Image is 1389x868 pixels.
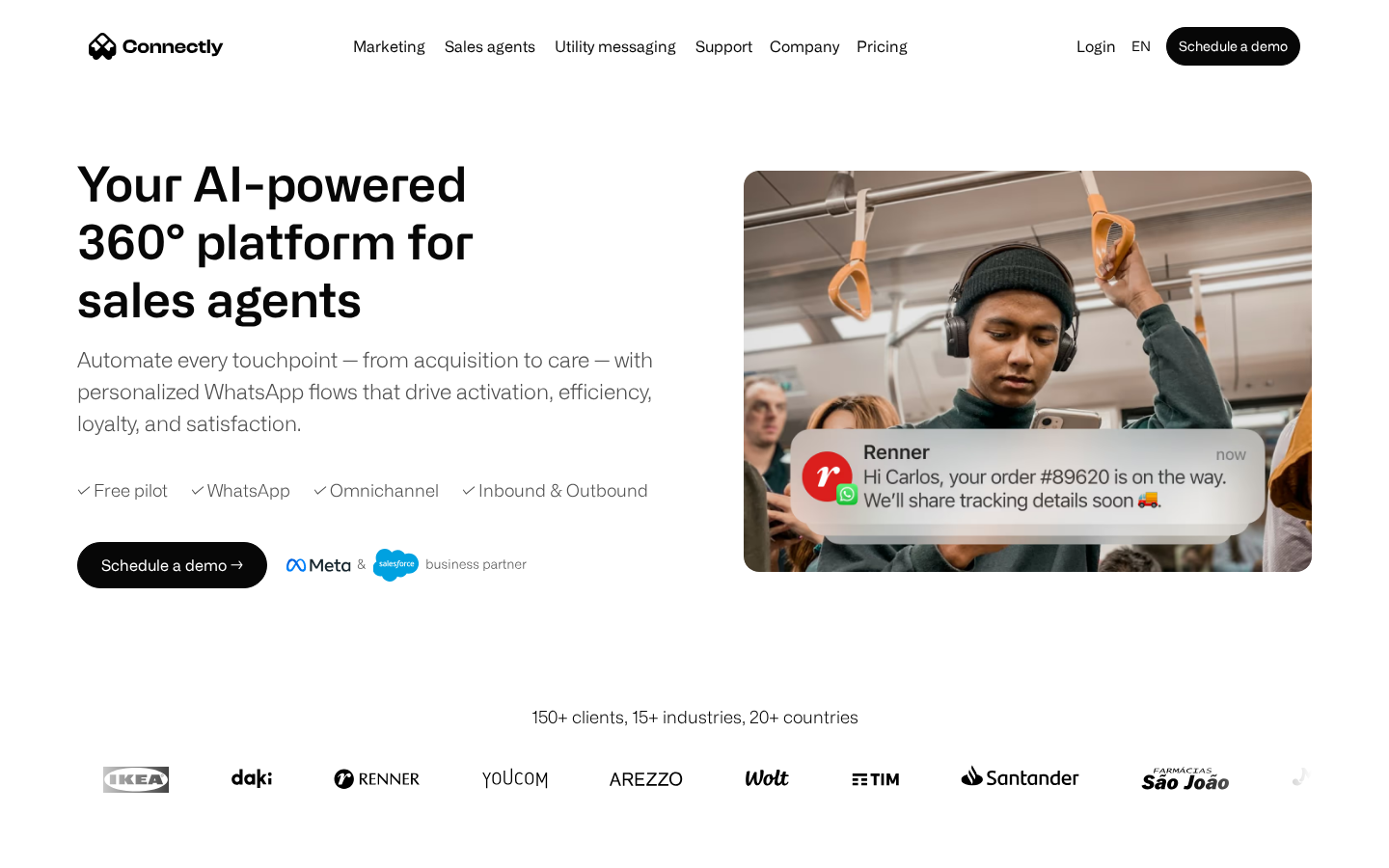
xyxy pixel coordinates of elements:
[77,270,521,328] div: 1 of 4
[77,477,168,503] div: ✓ Free pilot
[849,39,915,54] a: Pricing
[688,39,760,54] a: Support
[1124,33,1162,60] div: en
[437,39,543,54] a: Sales agents
[19,832,116,861] aside: Language selected: English
[531,704,858,730] div: 150+ clients, 15+ industries, 20+ countries
[313,477,439,503] div: ✓ Omnichannel
[77,542,267,588] a: Schedule a demo →
[462,477,648,503] div: ✓ Inbound & Outbound
[764,33,845,60] div: Company
[1069,33,1124,60] a: Login
[191,477,290,503] div: ✓ WhatsApp
[77,270,521,328] h1: sales agents
[77,343,685,439] div: Automate every touchpoint — from acquisition to care — with personalized WhatsApp flows that driv...
[1131,33,1151,60] div: en
[89,32,224,61] a: home
[770,33,839,60] div: Company
[39,834,116,861] ul: Language list
[286,549,528,582] img: Meta and Salesforce business partner badge.
[77,154,521,270] h1: Your AI-powered 360° platform for
[547,39,684,54] a: Utility messaging
[345,39,433,54] a: Marketing
[77,270,521,328] div: carousel
[1166,27,1300,66] a: Schedule a demo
